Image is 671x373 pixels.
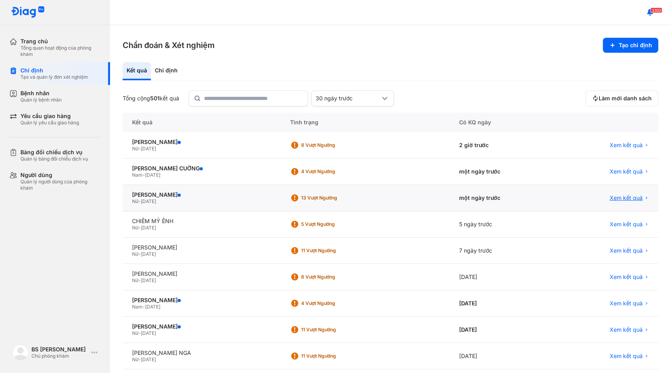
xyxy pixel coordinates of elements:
[450,185,556,211] div: một ngày trước
[132,349,271,356] div: [PERSON_NAME] NGA
[301,300,364,307] div: 4 Vượt ngưỡng
[123,95,179,102] div: Tổng cộng kết quả
[301,247,364,254] div: 11 Vượt ngưỡng
[141,198,156,204] span: [DATE]
[138,277,141,283] span: -
[20,156,88,162] div: Quản lý bảng đối chiếu dịch vụ
[301,327,364,333] div: 11 Vượt ngưỡng
[20,67,88,74] div: Chỉ định
[132,251,138,257] span: Nữ
[31,353,88,359] div: Chủ phòng khám
[132,304,143,310] span: Nam
[610,142,643,149] span: Xem kết quả
[141,356,156,362] span: [DATE]
[20,172,101,179] div: Người dùng
[138,330,141,336] span: -
[20,45,101,57] div: Tổng quan hoạt động của phòng khám
[301,353,364,359] div: 11 Vượt ngưỡng
[450,264,556,290] div: [DATE]
[132,225,138,231] span: Nữ
[132,244,271,251] div: [PERSON_NAME]
[301,168,364,175] div: 4 Vượt ngưỡng
[132,330,138,336] span: Nữ
[20,149,88,156] div: Bảng đối chiếu dịch vụ
[138,356,141,362] span: -
[132,165,271,172] div: [PERSON_NAME] CUỜNG
[450,238,556,264] div: 7 ngày trước
[132,172,143,178] span: Nam
[11,6,45,18] img: logo
[151,62,182,80] div: Chỉ định
[31,346,88,353] div: BS [PERSON_NAME]
[150,95,160,102] span: 501
[138,198,141,204] span: -
[132,198,138,204] span: Nữ
[603,38,658,53] button: Tạo chỉ định
[132,191,271,198] div: [PERSON_NAME]
[20,90,62,97] div: Bệnh nhân
[610,221,643,228] span: Xem kết quả
[132,146,138,151] span: Nữ
[143,304,145,310] span: -
[450,290,556,317] div: [DATE]
[20,113,79,120] div: Yêu cầu giao hàng
[132,356,138,362] span: Nữ
[450,317,556,343] div: [DATE]
[450,159,556,185] div: một ngày trước
[141,277,156,283] span: [DATE]
[610,326,643,333] span: Xem kết quả
[138,225,141,231] span: -
[610,353,643,360] span: Xem kết quả
[610,168,643,175] span: Xem kết quả
[141,146,156,151] span: [DATE]
[123,113,281,132] div: Kết quả
[141,330,156,336] span: [DATE]
[301,142,364,148] div: 8 Vượt ngưỡng
[132,277,138,283] span: Nữ
[138,146,141,151] span: -
[132,270,271,277] div: [PERSON_NAME]
[132,323,271,330] div: [PERSON_NAME]
[301,274,364,280] div: 8 Vượt ngưỡng
[20,97,62,103] div: Quản lý bệnh nhân
[316,95,380,102] div: 30 ngày trước
[301,195,364,201] div: 13 Vượt ngưỡng
[599,95,652,102] span: Làm mới danh sách
[132,218,271,225] div: CHIÊM MỸ ÊNH
[610,300,643,307] span: Xem kết quả
[13,345,28,360] img: logo
[450,343,556,369] div: [DATE]
[586,90,658,106] button: Làm mới danh sách
[20,38,101,45] div: Trang chủ
[281,113,450,132] div: Tình trạng
[651,7,662,13] span: 3302
[132,138,271,146] div: [PERSON_NAME]
[450,113,556,132] div: Có KQ ngày
[143,172,145,178] span: -
[123,40,215,51] h3: Chẩn đoán & Xét nghiệm
[450,211,556,238] div: 5 ngày trước
[123,62,151,80] div: Kết quả
[610,247,643,254] span: Xem kết quả
[20,179,101,191] div: Quản lý người dùng của phòng khám
[450,132,556,159] div: 2 giờ trước
[141,225,156,231] span: [DATE]
[610,194,643,201] span: Xem kết quả
[301,221,364,227] div: 5 Vượt ngưỡng
[20,74,88,80] div: Tạo và quản lý đơn xét nghiệm
[145,172,160,178] span: [DATE]
[610,273,643,281] span: Xem kết quả
[138,251,141,257] span: -
[132,297,271,304] div: [PERSON_NAME]
[141,251,156,257] span: [DATE]
[20,120,79,126] div: Quản lý yêu cầu giao hàng
[145,304,160,310] span: [DATE]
